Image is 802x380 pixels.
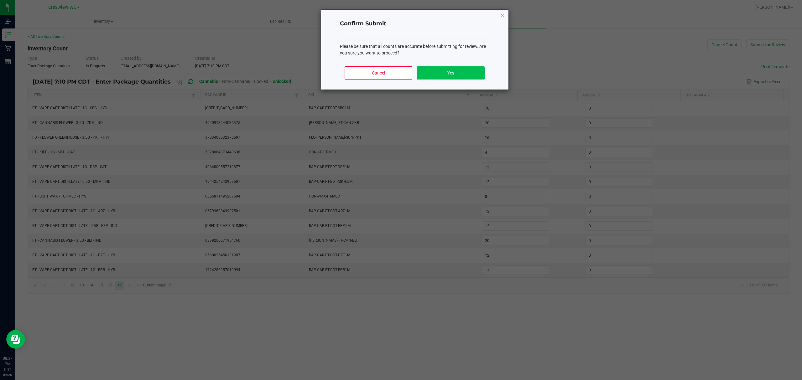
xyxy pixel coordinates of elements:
h4: Confirm Submit [340,20,490,28]
button: Yes [417,66,484,80]
div: Please be sure that all counts are accurate before submitting for review. Are you sure you want t... [340,43,490,56]
button: Cancel [345,66,412,80]
iframe: Resource center [6,330,25,349]
button: Close [500,11,505,19]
